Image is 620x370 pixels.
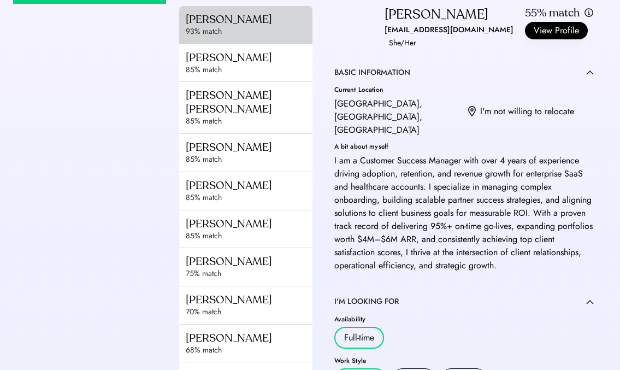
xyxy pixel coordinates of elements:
div: 85% match [186,231,318,242]
div: 85% match [186,154,318,165]
div: 55% match [525,6,580,20]
img: location.svg [468,106,476,117]
div: 85% match [186,64,318,75]
div: [PERSON_NAME] [186,179,318,192]
div: Full-time [344,331,374,344]
div: 68% match [186,345,318,356]
div: [PERSON_NAME] [186,293,318,307]
div: [PERSON_NAME] [186,140,318,154]
div: Work Style [334,357,594,364]
div: [GEOGRAPHIC_DATA], [GEOGRAPHIC_DATA], [GEOGRAPHIC_DATA] [334,97,460,137]
div: [PERSON_NAME] [PERSON_NAME] [186,89,318,116]
div: 75% match [186,268,318,279]
div: She/Her [389,37,416,50]
div: [PERSON_NAME] [186,217,318,231]
div: [PERSON_NAME] [186,13,318,26]
img: yH5BAEAAAAALAAAAAABAAEAAAIBRAA7 [334,6,378,49]
div: Availability [334,316,594,322]
div: 93% match [186,26,318,37]
div: I'M LOOKING FOR [334,296,399,307]
div: Current Location [334,86,460,93]
div: I am a Customer Success Manager with over 4 years of experience driving adoption, retention, and ... [334,154,594,272]
div: 85% match [186,192,318,203]
div: [PERSON_NAME] [186,255,318,268]
div: 70% match [186,307,318,318]
img: info.svg [584,8,594,18]
div: BASIC INFORMATION [334,67,410,78]
div: 85% match [186,116,318,127]
div: [EMAIL_ADDRESS][DOMAIN_NAME] [385,24,513,37]
div: [PERSON_NAME] [385,6,488,24]
div: [PERSON_NAME] [186,51,318,64]
div: I'm not willing to relocate [480,105,574,118]
img: caret-up.svg [586,70,594,75]
div: [PERSON_NAME] [186,331,318,345]
button: View Profile [525,22,588,39]
img: caret-up.svg [586,299,594,304]
div: A bit about myself [334,143,594,150]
